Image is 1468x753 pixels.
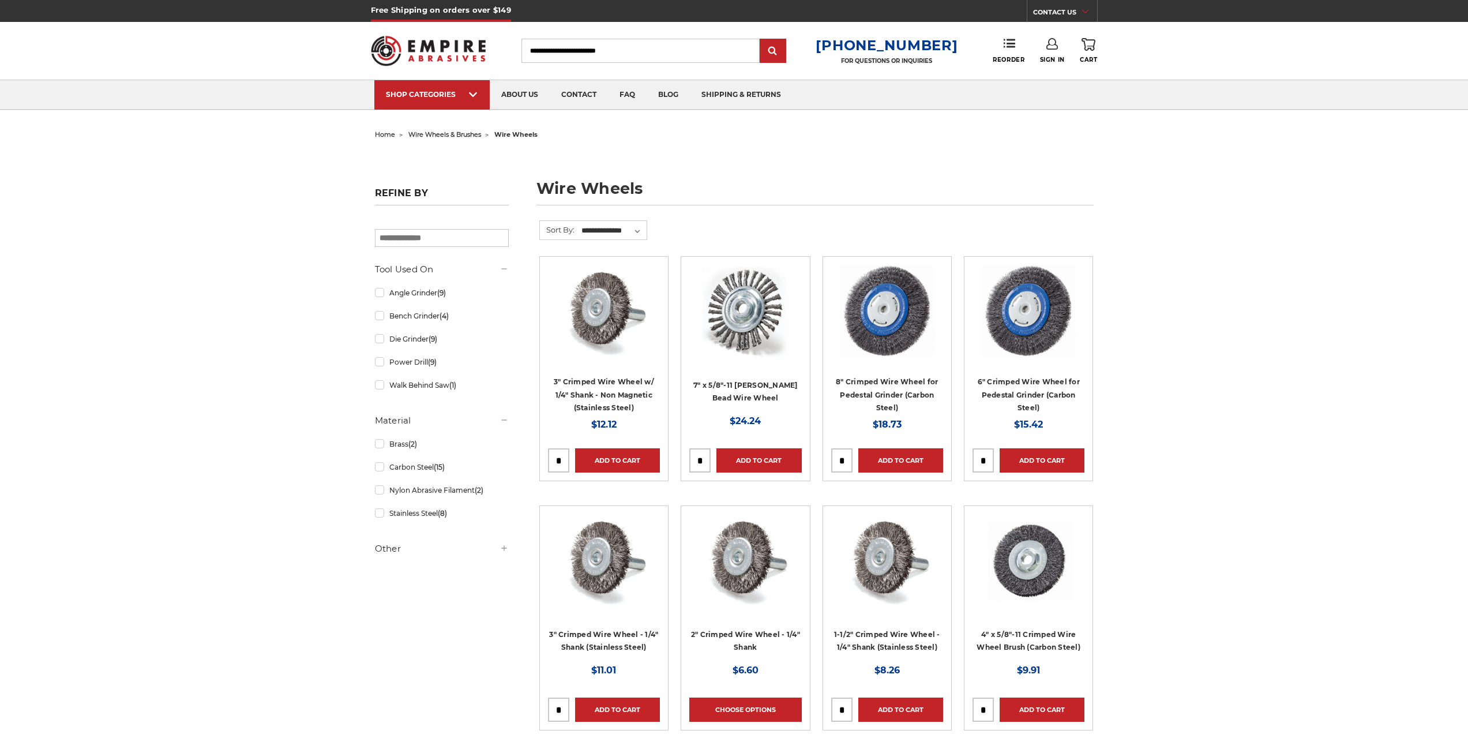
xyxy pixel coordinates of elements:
[408,440,417,448] span: (2)
[375,329,509,349] a: Die Grinder
[691,630,800,652] a: 2" Crimped Wire Wheel - 1/4" Shank
[548,265,660,377] a: Crimped Wire Wheel with Shank Non Magnetic
[716,448,801,473] a: Add to Cart
[841,514,933,606] img: Crimped Wire Wheel with Shank
[761,40,784,63] input: Submit
[375,283,509,303] a: Angle Grinder
[375,542,509,556] h5: Other
[386,90,478,99] div: SHOP CATEGORIES
[816,57,958,65] p: FOR QUESTIONS OR INQUIRIES
[1080,38,1097,63] a: Cart
[494,130,538,138] span: wire wheels
[375,503,509,523] a: Stainless Steel
[973,514,1084,626] a: 4" x 5/8"-11 Crimped Wire Wheel Brush (Carbon Steel)
[475,486,483,494] span: (2)
[575,448,660,473] a: Add to Cart
[575,698,660,722] a: Add to Cart
[699,265,791,357] img: 7" x 5/8"-11 Stringer Bead Wire Wheel
[375,375,509,395] a: Walk Behind Saw
[375,414,509,428] h5: Material
[428,358,437,366] span: (9)
[873,419,902,430] span: $18.73
[730,415,761,426] span: $24.24
[839,265,936,357] img: 8" Crimped Wire Wheel for Pedestal Grinder
[1080,56,1097,63] span: Cart
[408,130,481,138] a: wire wheels & brushes
[1000,698,1084,722] a: Add to Cart
[834,630,940,652] a: 1-1/2" Crimped Wire Wheel - 1/4" Shank (Stainless Steel)
[977,630,1080,652] a: 4" x 5/8"-11 Crimped Wire Wheel Brush (Carbon Steel)
[690,80,793,110] a: shipping & returns
[591,665,616,676] span: $11.01
[1017,665,1040,676] span: $9.91
[874,665,900,676] span: $8.26
[490,80,550,110] a: about us
[375,306,509,326] a: Bench Grinder
[375,480,509,500] a: Nylon Abrasive Filament
[580,222,647,239] select: Sort By:
[993,56,1024,63] span: Reorder
[608,80,647,110] a: faq
[554,377,654,412] a: 3" Crimped Wire Wheel w/ 1/4" Shank - Non Magnetic (Stainless Steel)
[1014,419,1043,430] span: $15.42
[375,130,395,138] a: home
[979,514,1078,606] img: 4" x 5/8"-11 Crimped Wire Wheel Brush (Carbon Steel)
[371,28,486,73] img: Empire Abrasives
[689,698,801,722] a: Choose Options
[647,80,690,110] a: blog
[973,265,1084,377] a: 6" Crimped Wire Wheel for Pedestal Grinder
[550,80,608,110] a: contact
[437,289,446,297] span: (9)
[548,514,660,626] a: Crimped Wire Wheel with Shank
[733,665,759,676] span: $6.60
[858,448,943,473] a: Add to Cart
[1040,56,1065,63] span: Sign In
[831,265,943,377] a: 8" Crimped Wire Wheel for Pedestal Grinder
[699,514,791,606] img: Crimped Wire Wheel with Shank
[858,698,943,722] a: Add to Cart
[449,381,456,389] span: (1)
[375,457,509,477] a: Carbon Steel
[375,434,509,454] a: Brass
[438,509,447,518] span: (8)
[591,419,617,430] span: $12.12
[558,265,650,357] img: Crimped Wire Wheel with Shank Non Magnetic
[836,377,938,412] a: 8" Crimped Wire Wheel for Pedestal Grinder (Carbon Steel)
[536,181,1094,205] h1: wire wheels
[1000,448,1084,473] a: Add to Cart
[831,514,943,626] a: Crimped Wire Wheel with Shank
[540,221,575,238] label: Sort By:
[689,514,801,626] a: Crimped Wire Wheel with Shank
[558,514,650,606] img: Crimped Wire Wheel with Shank
[980,265,1077,357] img: 6" Crimped Wire Wheel for Pedestal Grinder
[375,263,509,276] h5: Tool Used On
[689,265,801,377] a: 7" x 5/8"-11 Stringer Bead Wire Wheel
[429,335,437,343] span: (9)
[1033,6,1097,22] a: CONTACT US
[816,37,958,54] a: [PHONE_NUMBER]
[549,630,658,652] a: 3" Crimped Wire Wheel - 1/4" Shank (Stainless Steel)
[993,38,1024,63] a: Reorder
[978,377,1080,412] a: 6" Crimped Wire Wheel for Pedestal Grinder (Carbon Steel)
[440,312,449,320] span: (4)
[693,381,798,403] a: 7" x 5/8"-11 [PERSON_NAME] Bead Wire Wheel
[375,188,509,205] h5: Refine by
[434,463,445,471] span: (15)
[375,352,509,372] a: Power Drill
